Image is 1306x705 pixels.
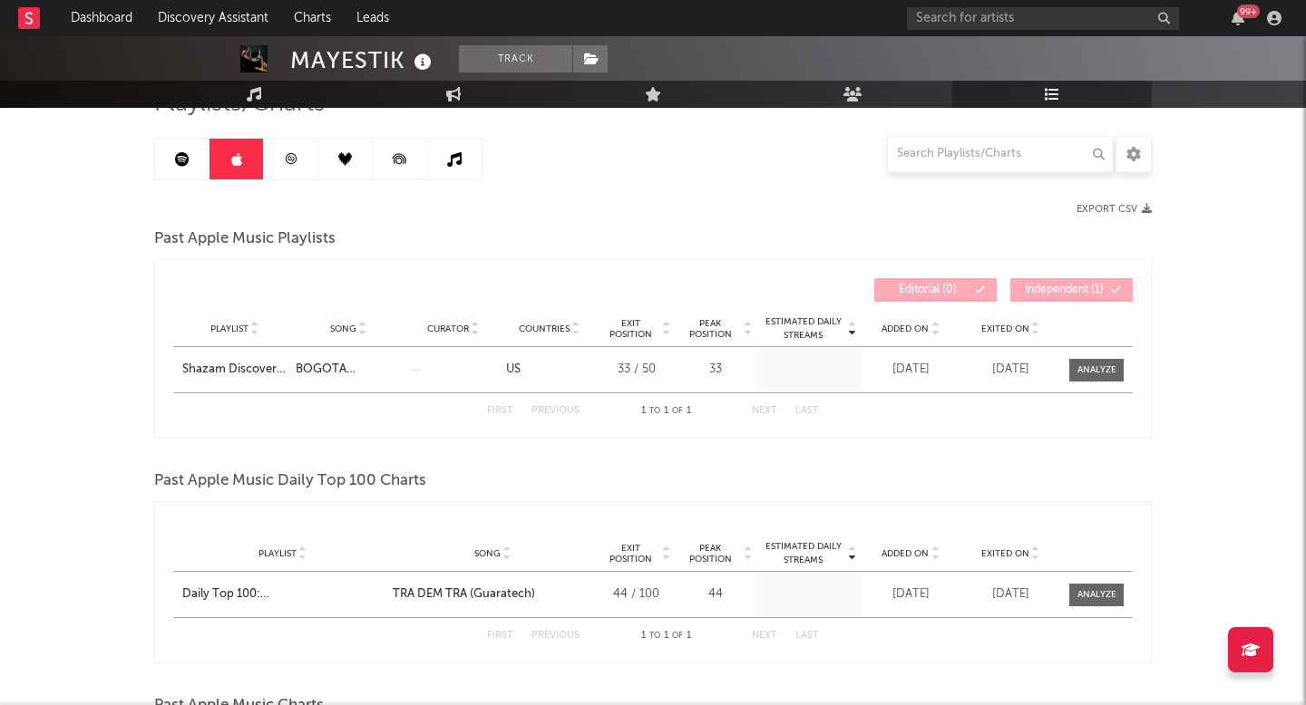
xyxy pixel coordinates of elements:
span: Exit Position [602,543,659,565]
span: Countries [519,324,570,334]
span: Peak Position [679,318,741,340]
button: First [487,631,513,641]
span: of [672,407,683,415]
button: Next [752,631,777,641]
button: First [487,406,513,416]
div: [DATE] [865,585,956,604]
div: [DATE] [965,361,1056,379]
input: Search Playlists/Charts [887,136,1114,172]
button: Last [795,631,819,641]
span: Playlist [258,548,297,559]
button: Last [795,406,819,416]
span: Exit Position [602,318,659,340]
span: Song [330,324,356,334]
button: Next [752,406,777,416]
button: 99+ [1232,11,1244,25]
span: Estimated Daily Streams [761,540,845,567]
span: to [649,632,660,640]
div: MAYESTIK [290,45,436,75]
span: Independent ( 1 ) [1022,285,1106,295]
button: Previous [531,631,580,641]
span: Past Apple Music Playlists [154,228,336,250]
span: Song [474,548,501,559]
button: Track [459,45,572,72]
span: Added On [882,324,929,334]
a: US [506,363,521,375]
span: Estimated Daily Streams [761,315,845,343]
div: 33 [679,361,752,379]
button: Previous [531,406,580,416]
div: 44 / 100 [602,585,670,604]
div: [DATE] [965,585,1056,604]
input: Search for artists [907,7,1179,30]
span: Added On [882,548,929,559]
span: to [649,407,660,415]
span: Peak Position [679,543,741,565]
div: 33 / 50 [602,361,670,379]
span: Past Apple Music Daily Top 100 Charts [154,470,426,492]
span: Curator [427,324,469,334]
span: of [672,632,683,640]
span: Exited On [981,324,1029,334]
div: 1 1 1 [616,625,716,647]
a: Daily Top 100: [GEOGRAPHIC_DATA] [182,585,384,604]
span: Playlists/Charts [154,93,325,115]
div: 44 [679,585,752,604]
div: 99 + [1237,5,1260,18]
button: Independent(1) [1010,278,1133,302]
a: Shazam Discovery Top 50 [182,361,287,379]
div: [DATE] [865,361,956,379]
a: BOGOTA SONIDITO (GuaraTech) [296,361,400,379]
button: Editorial(0) [874,278,997,302]
a: TRA DEM TRA (Guaratech) [393,585,594,604]
div: 1 1 1 [616,401,716,422]
span: Exited On [981,548,1029,559]
button: Export CSV [1077,204,1152,215]
span: Editorial ( 0 ) [886,285,970,295]
span: Playlist [210,324,249,334]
